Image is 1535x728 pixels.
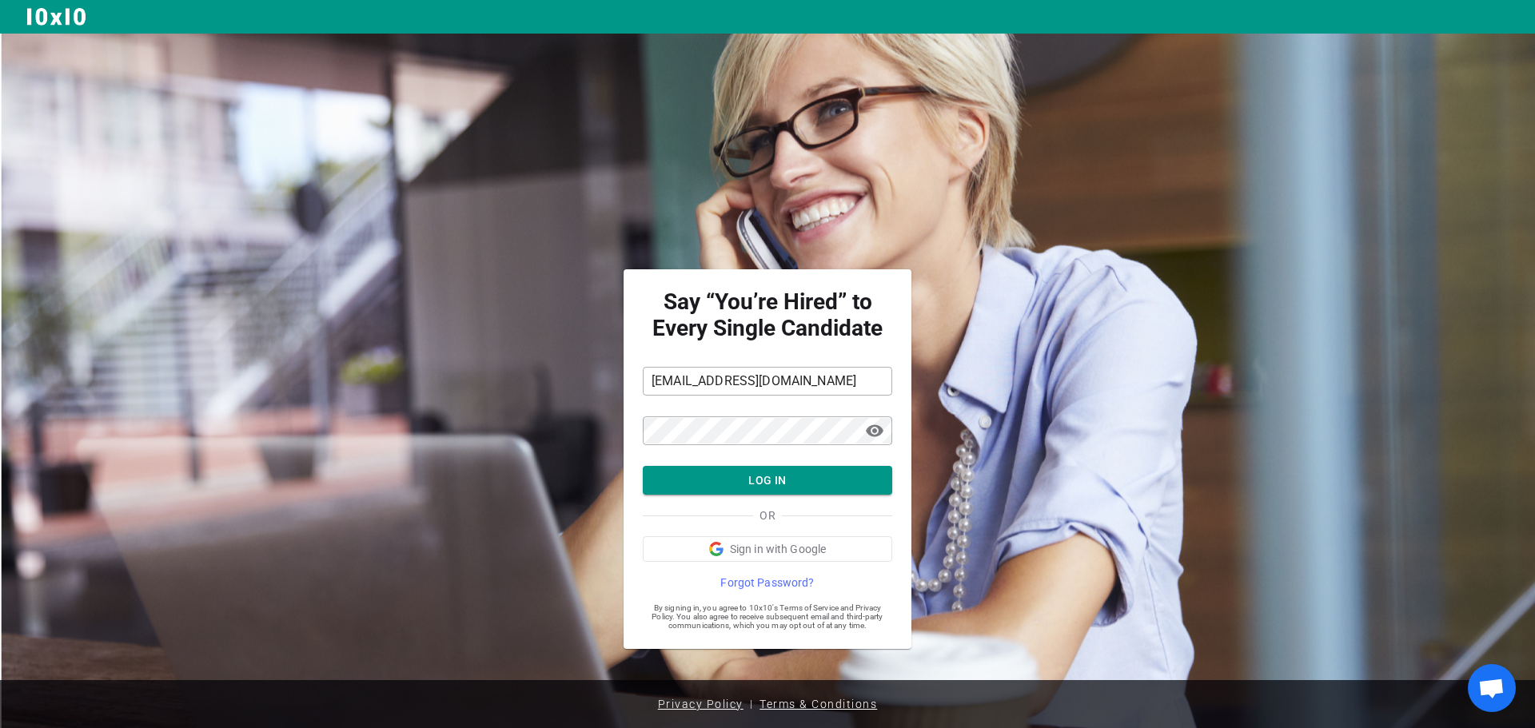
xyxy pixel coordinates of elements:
[643,575,892,591] a: Forgot Password?
[750,691,754,717] span: |
[643,368,892,394] input: Email Address*
[643,603,892,630] span: By signing in, you agree to 10x10's Terms of Service and Privacy Policy. You also agree to receiv...
[865,421,884,440] span: visibility
[643,466,892,495] button: LOG IN
[643,288,892,341] strong: Say “You’re Hired” to Every Single Candidate
[1468,664,1516,712] a: Open chat
[730,541,827,557] span: Sign in with Google
[760,507,775,523] span: OR
[652,686,750,722] a: Privacy Policy
[26,6,88,27] img: Logo
[643,536,892,562] button: Sign in with Google
[720,575,814,591] span: Forgot Password?
[753,686,883,722] a: Terms & Conditions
